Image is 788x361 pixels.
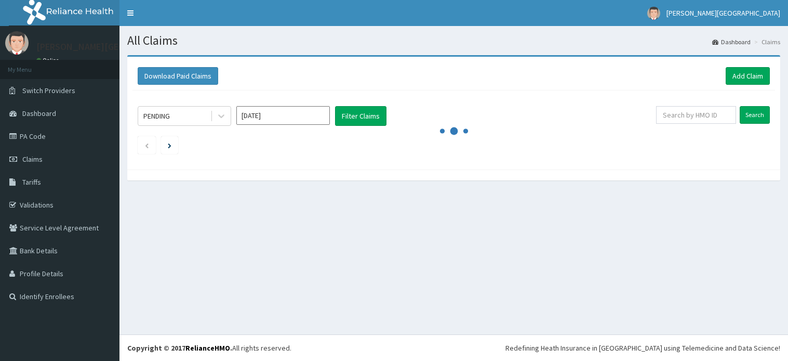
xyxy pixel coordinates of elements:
[22,177,41,187] span: Tariffs
[505,343,780,353] div: Redefining Heath Insurance in [GEOGRAPHIC_DATA] using Telemedicine and Data Science!
[138,67,218,85] button: Download Paid Claims
[22,154,43,164] span: Claims
[168,140,171,150] a: Next page
[127,343,232,353] strong: Copyright © 2017 .
[740,106,770,124] input: Search
[22,109,56,118] span: Dashboard
[22,86,75,95] span: Switch Providers
[335,106,386,126] button: Filter Claims
[144,140,149,150] a: Previous page
[36,42,190,51] p: [PERSON_NAME][GEOGRAPHIC_DATA]
[36,57,61,64] a: Online
[647,7,660,20] img: User Image
[712,37,751,46] a: Dashboard
[438,115,470,147] svg: audio-loading
[752,37,780,46] li: Claims
[726,67,770,85] a: Add Claim
[185,343,230,353] a: RelianceHMO
[656,106,736,124] input: Search by HMO ID
[127,34,780,47] h1: All Claims
[119,334,788,361] footer: All rights reserved.
[143,111,170,121] div: PENDING
[666,8,780,18] span: [PERSON_NAME][GEOGRAPHIC_DATA]
[236,106,330,125] input: Select Month and Year
[5,31,29,55] img: User Image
